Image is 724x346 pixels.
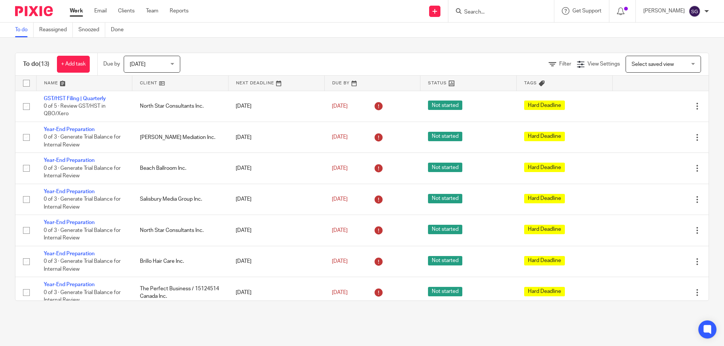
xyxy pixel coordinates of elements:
[572,8,601,14] span: Get Support
[228,153,324,184] td: [DATE]
[44,251,95,256] a: Year-End Preparation
[132,153,229,184] td: Beach Ballroom Inc.
[228,215,324,246] td: [DATE]
[428,101,462,110] span: Not started
[57,56,90,73] a: + Add task
[524,287,565,296] span: Hard Deadline
[132,277,229,308] td: The Perfect Business / 15124514 Canada Inc.
[228,277,324,308] td: [DATE]
[428,194,462,203] span: Not started
[15,6,53,16] img: Pixie
[44,104,106,117] span: 0 of 5 · Review GST/HST in QBO/Xero
[332,259,348,264] span: [DATE]
[228,122,324,152] td: [DATE]
[524,225,565,234] span: Hard Deadline
[524,81,537,85] span: Tags
[463,9,531,16] input: Search
[228,184,324,215] td: [DATE]
[559,61,571,67] span: Filter
[332,290,348,295] span: [DATE]
[39,61,49,67] span: (13)
[111,23,129,37] a: Done
[524,163,565,172] span: Hard Deadline
[524,256,565,265] span: Hard Deadline
[428,132,462,141] span: Not started
[428,256,462,265] span: Not started
[44,96,106,101] a: GST/HST Filing | Quarterly
[643,7,685,15] p: [PERSON_NAME]
[44,158,95,163] a: Year-End Preparation
[228,246,324,277] td: [DATE]
[44,228,121,241] span: 0 of 3 · Generate Trial Balance for Internal Review
[44,282,95,287] a: Year-End Preparation
[78,23,105,37] a: Snoozed
[228,91,324,122] td: [DATE]
[146,7,158,15] a: Team
[428,163,462,172] span: Not started
[132,184,229,215] td: Salisbury Media Group Inc.
[103,60,120,68] p: Due by
[587,61,620,67] span: View Settings
[132,91,229,122] td: North Star Consultants Inc.
[632,62,674,67] span: Select saved view
[130,62,146,67] span: [DATE]
[332,104,348,109] span: [DATE]
[44,220,95,225] a: Year-End Preparation
[44,197,121,210] span: 0 of 3 · Generate Trial Balance for Internal Review
[689,5,701,17] img: svg%3E
[524,194,565,203] span: Hard Deadline
[524,132,565,141] span: Hard Deadline
[428,287,462,296] span: Not started
[94,7,107,15] a: Email
[332,197,348,202] span: [DATE]
[170,7,189,15] a: Reports
[332,135,348,140] span: [DATE]
[15,23,34,37] a: To do
[70,7,83,15] a: Work
[118,7,135,15] a: Clients
[332,228,348,233] span: [DATE]
[44,135,121,148] span: 0 of 3 · Generate Trial Balance for Internal Review
[44,259,121,272] span: 0 of 3 · Generate Trial Balance for Internal Review
[44,127,95,132] a: Year-End Preparation
[39,23,73,37] a: Reassigned
[23,60,49,68] h1: To do
[428,225,462,234] span: Not started
[44,290,121,303] span: 0 of 3 · Generate Trial Balance for Internal Review
[44,166,121,179] span: 0 of 3 · Generate Trial Balance for Internal Review
[132,215,229,246] td: North Star Consultants Inc.
[44,189,95,194] a: Year-End Preparation
[332,166,348,171] span: [DATE]
[132,122,229,152] td: [PERSON_NAME] Mediation Inc.
[132,246,229,277] td: Brillo Hair Care Inc.
[524,101,565,110] span: Hard Deadline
